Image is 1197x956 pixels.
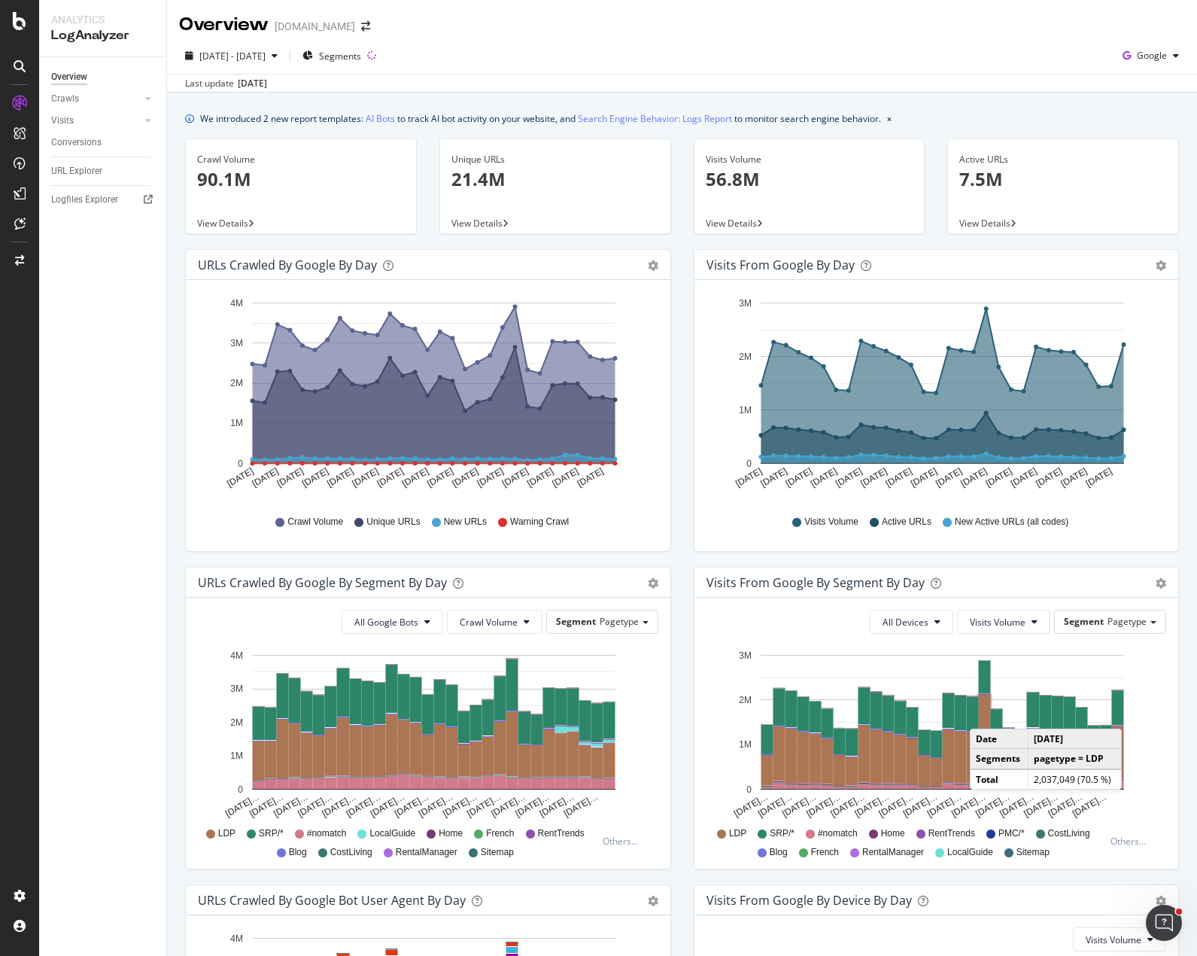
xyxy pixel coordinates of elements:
p: 7.5M [959,166,1167,192]
text: 1M [230,750,243,761]
a: URL Explorer [51,163,156,179]
td: Segments [971,749,1028,769]
text: 0 [238,784,243,795]
span: French [486,827,514,840]
text: 2M [739,695,752,705]
text: [DATE] [351,466,381,489]
span: Warning Crawl [510,516,569,528]
svg: A chart. [198,646,652,821]
button: Visits Volume [1073,927,1166,951]
text: [DATE] [734,466,764,489]
text: [DATE] [576,466,606,489]
text: [DATE] [983,466,1013,489]
svg: A chart. [706,292,1161,501]
span: LocalGuide [947,846,993,859]
span: French [811,846,839,859]
span: Visits Volume [970,616,1025,629]
span: All Google Bots [354,616,418,629]
span: Home [881,827,905,840]
span: Crawl Volume [287,516,343,528]
div: Visits [51,113,74,129]
button: [DATE] - [DATE] [179,44,284,68]
span: Home [439,827,463,840]
text: [DATE] [934,466,964,489]
span: Pagetype [1107,615,1147,628]
button: All Devices [870,610,953,634]
div: URL Explorer [51,163,102,179]
span: LocalGuide [369,827,415,840]
span: Visits Volume [1086,933,1141,946]
span: RentalManager [396,846,457,859]
div: arrow-right-arrow-left [361,21,370,32]
text: [DATE] [783,466,813,489]
div: Crawl Volume [197,153,405,166]
text: [DATE] [500,466,530,489]
text: 2M [230,717,243,728]
div: Analytics [51,12,154,27]
text: 3M [230,338,243,349]
div: URLs Crawled by Google bot User Agent By Day [198,893,466,908]
div: Others... [603,835,645,848]
text: [DATE] [959,466,989,489]
div: gear [1156,260,1166,271]
span: Crawl Volume [460,616,518,629]
span: View Details [451,217,503,230]
button: Google [1116,44,1185,68]
span: #nomatch [307,827,347,840]
text: 3M [739,298,752,309]
div: Others... [1110,835,1153,848]
text: [DATE] [275,466,305,489]
span: #nomatch [818,827,858,840]
td: Total [971,769,1028,789]
span: Pagetype [600,615,639,628]
span: New URLs [444,516,487,528]
button: Segments [296,44,367,68]
span: SRP/* [259,827,284,840]
span: Visits Volume [804,516,858,528]
text: 1M [739,740,752,750]
span: View Details [197,217,248,230]
text: 1M [230,419,243,429]
text: [DATE] [300,466,330,489]
span: All Devices [883,616,928,629]
svg: A chart. [198,292,652,501]
div: Crawls [51,91,79,107]
div: Active URLs [959,153,1167,166]
text: [DATE] [525,466,555,489]
text: [DATE] [909,466,939,489]
a: Overview [51,69,156,85]
span: Segments [319,50,361,62]
text: [DATE] [834,466,864,489]
text: [DATE] [225,466,255,489]
div: URLs Crawled by Google By Segment By Day [198,575,447,590]
div: URLs Crawled by Google by day [198,257,377,272]
button: All Google Bots [342,610,443,634]
text: [DATE] [1034,466,1064,489]
text: [DATE] [1083,466,1113,489]
text: 3M [739,650,752,661]
text: [DATE] [475,466,506,489]
p: 56.8M [706,166,913,192]
span: Blog [770,846,788,859]
span: RentTrends [538,827,585,840]
a: AI Bots [366,111,395,126]
text: [DATE] [883,466,913,489]
text: [DATE] [758,466,788,489]
text: 4M [230,933,243,944]
span: RentTrends [928,827,975,840]
span: Unique URLs [366,516,420,528]
text: 3M [230,684,243,694]
a: Crawls [51,91,141,107]
div: Visits from Google by day [706,257,855,272]
text: 0 [746,784,752,795]
button: Visits Volume [957,610,1050,634]
text: [DATE] [551,466,581,489]
a: Search Engine Behavior: Logs Report [578,111,732,126]
text: 4M [230,650,243,661]
span: Active URLs [882,516,931,528]
td: 2,037,049 (70.5 %) [1028,769,1120,789]
text: [DATE] [325,466,355,489]
span: LDP [729,827,746,840]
